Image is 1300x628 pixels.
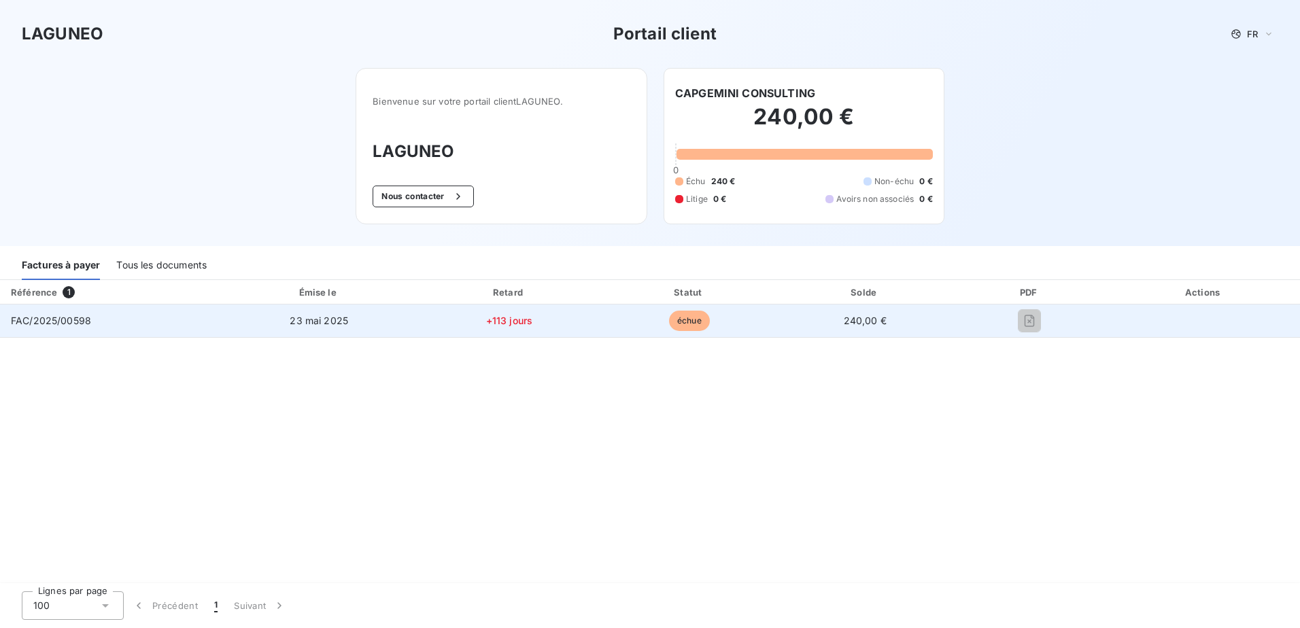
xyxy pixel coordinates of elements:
[675,85,815,101] h6: CAPGEMINI CONSULTING
[486,315,533,326] span: +113 jours
[781,285,949,299] div: Solde
[373,186,473,207] button: Nous contacter
[373,96,630,107] span: Bienvenue sur votre portail client LAGUNEO .
[919,193,932,205] span: 0 €
[955,285,1105,299] div: PDF
[214,599,218,612] span: 1
[1110,285,1297,299] div: Actions
[226,591,294,620] button: Suivant
[673,164,679,175] span: 0
[22,22,103,46] h3: LAGUNEO
[373,139,630,164] h3: LAGUNEO
[11,287,57,298] div: Référence
[11,315,91,326] span: FAC/2025/00598
[124,591,206,620] button: Précédent
[22,251,100,280] div: Factures à payer
[874,175,914,188] span: Non-échu
[844,315,887,326] span: 240,00 €
[33,599,50,612] span: 100
[206,591,226,620] button: 1
[116,251,207,280] div: Tous les documents
[836,193,914,205] span: Avoirs non associés
[675,103,933,144] h2: 240,00 €
[63,286,75,298] span: 1
[919,175,932,188] span: 0 €
[603,285,776,299] div: Statut
[711,175,736,188] span: 240 €
[686,193,708,205] span: Litige
[613,22,717,46] h3: Portail client
[713,193,726,205] span: 0 €
[669,311,710,331] span: échue
[222,285,415,299] div: Émise le
[1247,29,1258,39] span: FR
[421,285,598,299] div: Retard
[686,175,706,188] span: Échu
[290,315,348,326] span: 23 mai 2025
